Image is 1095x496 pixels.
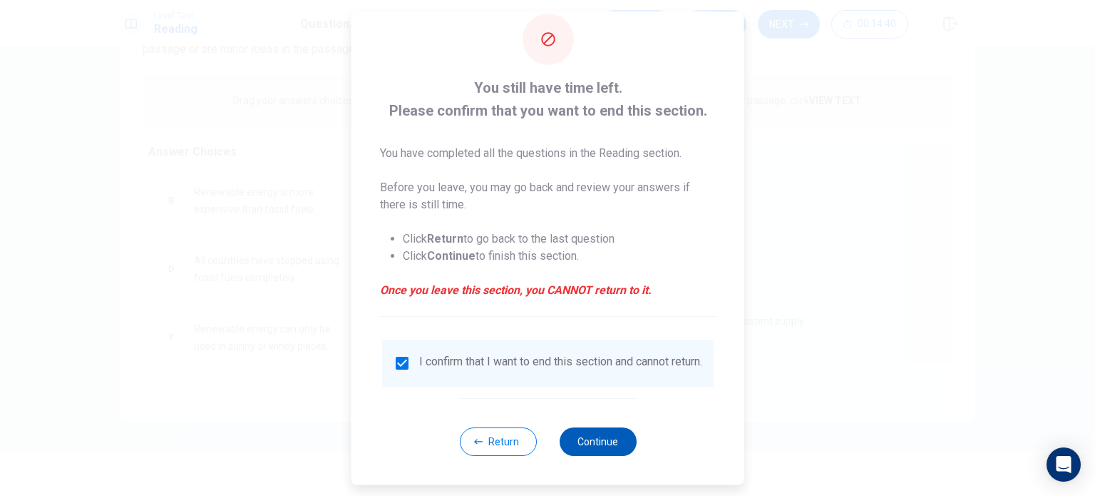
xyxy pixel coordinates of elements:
strong: Return [427,232,463,246]
button: Return [459,427,536,456]
div: Open Intercom Messenger [1047,447,1081,482]
p: Before you leave, you may go back and review your answers if there is still time. [380,179,716,213]
strong: Continue [427,249,475,263]
li: Click to finish this section. [403,248,716,265]
span: You still have time left. Please confirm that you want to end this section. [380,76,716,122]
button: Continue [559,427,636,456]
p: You have completed all the questions in the Reading section. [380,145,716,162]
em: Once you leave this section, you CANNOT return to it. [380,282,716,299]
div: I confirm that I want to end this section and cannot return. [419,355,702,372]
li: Click to go back to the last question [403,231,716,248]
